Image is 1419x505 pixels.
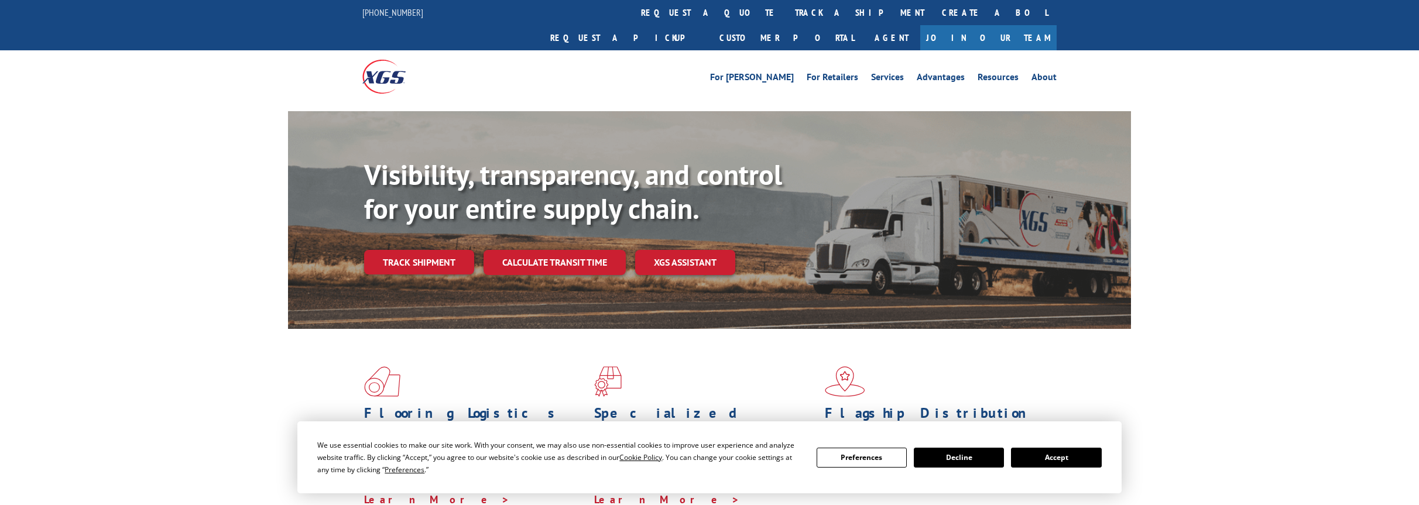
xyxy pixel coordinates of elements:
[484,250,626,275] a: Calculate transit time
[711,25,863,50] a: Customer Portal
[364,406,585,440] h1: Flooring Logistics Solutions
[914,448,1004,468] button: Decline
[825,366,865,397] img: xgs-icon-flagship-distribution-model-red
[1031,73,1057,85] a: About
[635,250,735,275] a: XGS ASSISTANT
[364,250,474,274] a: Track shipment
[978,73,1019,85] a: Resources
[917,73,965,85] a: Advantages
[541,25,711,50] a: Request a pickup
[594,406,815,440] h1: Specialized Freight Experts
[710,73,794,85] a: For [PERSON_NAME]
[920,25,1057,50] a: Join Our Team
[297,421,1122,493] div: Cookie Consent Prompt
[817,448,907,468] button: Preferences
[871,73,904,85] a: Services
[1011,448,1101,468] button: Accept
[807,73,858,85] a: For Retailers
[362,6,423,18] a: [PHONE_NUMBER]
[863,25,920,50] a: Agent
[385,465,424,475] span: Preferences
[594,366,622,397] img: xgs-icon-focused-on-flooring-red
[364,366,400,397] img: xgs-icon-total-supply-chain-intelligence-red
[825,406,1046,440] h1: Flagship Distribution Model
[317,439,802,476] div: We use essential cookies to make our site work. With your consent, we may also use non-essential ...
[619,452,662,462] span: Cookie Policy
[364,156,782,226] b: Visibility, transparency, and control for your entire supply chain.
